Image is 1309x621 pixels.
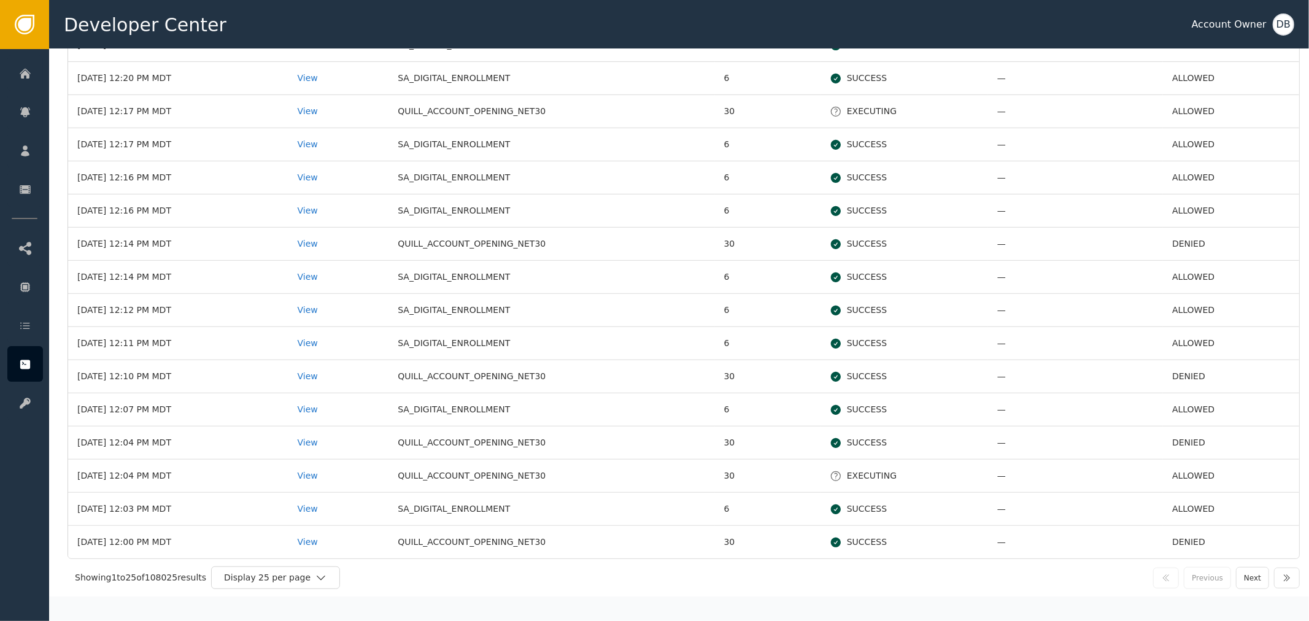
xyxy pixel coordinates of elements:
div: SUCCESS [830,370,979,383]
div: View [298,403,380,416]
div: SUCCESS [830,271,979,283]
td: 6 [715,294,821,327]
td: — [988,294,1163,327]
td: [DATE] 12:04 PM MDT [68,426,288,460]
td: DENIED [1163,526,1299,558]
div: SUCCESS [830,204,979,217]
td: [DATE] 12:20 PM MDT [68,62,288,95]
div: View [298,536,380,549]
div: View [298,204,380,217]
td: — [988,128,1163,161]
td: 30 [715,95,821,128]
div: Display 25 per page [224,571,315,584]
button: Display 25 per page [211,566,340,589]
div: View [298,105,380,118]
td: 6 [715,161,821,195]
td: QUILL_ACCOUNT_OPENING_NET30 [388,526,714,558]
div: View [298,503,380,515]
td: ALLOWED [1163,95,1299,128]
td: — [988,62,1163,95]
td: SA_DIGITAL_ENROLLMENT [388,261,714,294]
td: ALLOWED [1163,327,1299,360]
td: ALLOWED [1163,195,1299,228]
td: 30 [715,360,821,393]
div: SUCCESS [830,237,979,250]
div: View [298,304,380,317]
td: SA_DIGITAL_ENROLLMENT [388,195,714,228]
td: ALLOWED [1163,62,1299,95]
td: ALLOWED [1163,493,1299,526]
td: ALLOWED [1163,294,1299,327]
td: [DATE] 12:04 PM MDT [68,460,288,493]
td: [DATE] 12:10 PM MDT [68,360,288,393]
div: SUCCESS [830,337,979,350]
td: QUILL_ACCOUNT_OPENING_NET30 [388,228,714,261]
td: 6 [715,493,821,526]
button: DB [1273,13,1294,36]
div: EXECUTING [830,469,979,482]
td: — [988,360,1163,393]
td: ALLOWED [1163,161,1299,195]
div: View [298,138,380,151]
td: 6 [715,393,821,426]
td: — [988,261,1163,294]
div: View [298,436,380,449]
td: 30 [715,228,821,261]
td: — [988,393,1163,426]
div: SUCCESS [830,403,979,416]
td: SA_DIGITAL_ENROLLMENT [388,62,714,95]
td: 30 [715,426,821,460]
div: Account Owner [1192,17,1267,32]
td: [DATE] 12:14 PM MDT [68,228,288,261]
td: SA_DIGITAL_ENROLLMENT [388,128,714,161]
td: ALLOWED [1163,261,1299,294]
td: QUILL_ACCOUNT_OPENING_NET30 [388,360,714,393]
td: QUILL_ACCOUNT_OPENING_NET30 [388,95,714,128]
div: EXECUTING [830,105,979,118]
td: — [988,526,1163,558]
td: — [988,195,1163,228]
td: ALLOWED [1163,460,1299,493]
td: 6 [715,62,821,95]
div: SUCCESS [830,536,979,549]
td: 6 [715,128,821,161]
div: View [298,337,380,350]
td: QUILL_ACCOUNT_OPENING_NET30 [388,426,714,460]
td: ALLOWED [1163,393,1299,426]
td: 30 [715,460,821,493]
div: Showing 1 to 25 of 108025 results [75,571,206,584]
td: ALLOWED [1163,128,1299,161]
div: View [298,271,380,283]
td: SA_DIGITAL_ENROLLMENT [388,493,714,526]
td: DENIED [1163,426,1299,460]
td: — [988,327,1163,360]
td: SA_DIGITAL_ENROLLMENT [388,393,714,426]
div: View [298,237,380,250]
td: [DATE] 12:00 PM MDT [68,526,288,558]
td: SA_DIGITAL_ENROLLMENT [388,161,714,195]
td: DENIED [1163,228,1299,261]
div: View [298,72,380,85]
div: SUCCESS [830,304,979,317]
td: 30 [715,526,821,558]
td: — [988,228,1163,261]
td: SA_DIGITAL_ENROLLMENT [388,294,714,327]
td: [DATE] 12:17 PM MDT [68,128,288,161]
div: SUCCESS [830,503,979,515]
td: — [988,161,1163,195]
td: — [988,460,1163,493]
td: DENIED [1163,360,1299,393]
div: SUCCESS [830,72,979,85]
div: SUCCESS [830,138,979,151]
td: 6 [715,195,821,228]
td: [DATE] 12:07 PM MDT [68,393,288,426]
td: [DATE] 12:11 PM MDT [68,327,288,360]
div: SUCCESS [830,171,979,184]
td: [DATE] 12:14 PM MDT [68,261,288,294]
td: [DATE] 12:17 PM MDT [68,95,288,128]
td: [DATE] 12:12 PM MDT [68,294,288,327]
span: Developer Center [64,11,226,39]
div: View [298,171,380,184]
div: View [298,370,380,383]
